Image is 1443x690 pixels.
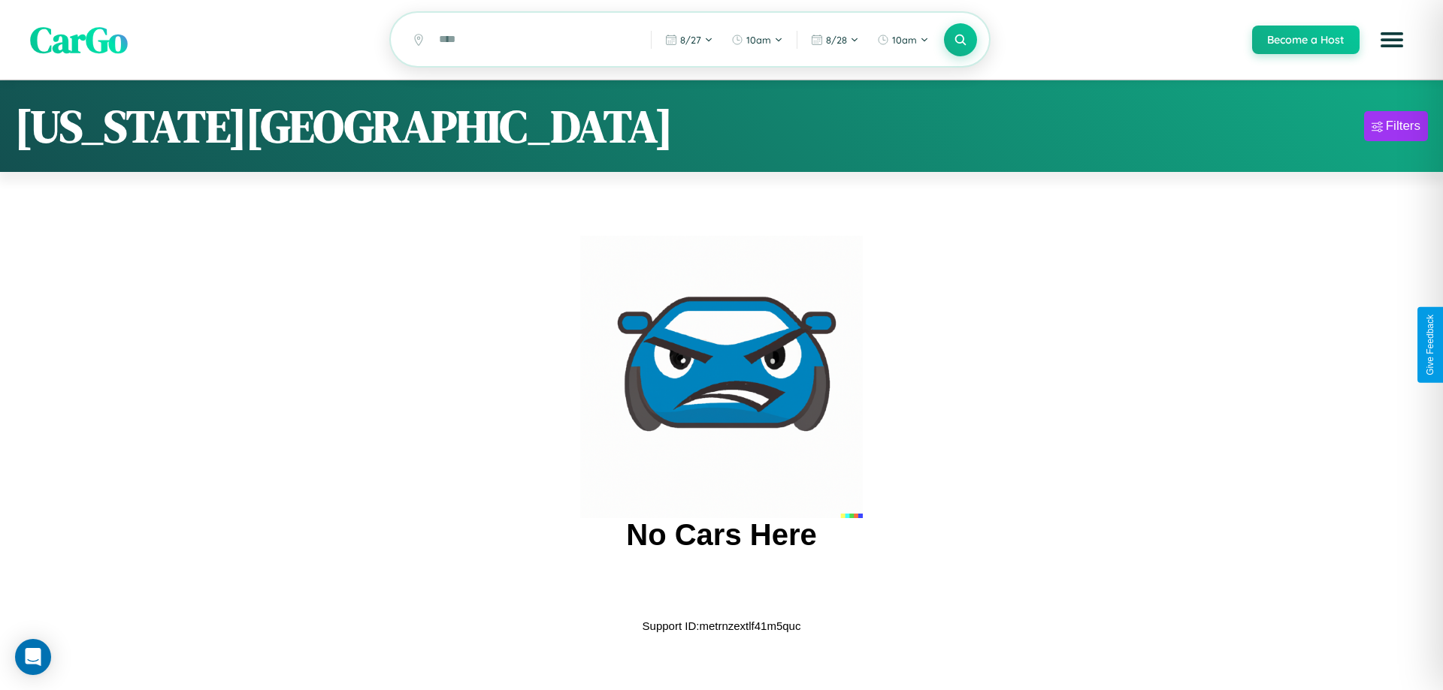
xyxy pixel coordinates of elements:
div: Open Intercom Messenger [15,639,51,675]
div: Give Feedback [1425,315,1435,375]
button: 8/27 [658,28,721,52]
button: 8/28 [803,28,867,52]
span: CarGo [30,15,128,65]
button: Become a Host [1252,26,1360,54]
div: Filters [1386,119,1420,134]
img: car [580,236,863,518]
span: 10am [746,34,771,46]
button: Open menu [1371,19,1413,61]
span: 8 / 27 [680,34,701,46]
h1: [US_STATE][GEOGRAPHIC_DATA] [15,95,673,157]
span: 8 / 28 [826,34,847,46]
button: 10am [724,28,791,52]
span: 10am [892,34,917,46]
p: Support ID: metrnzextlf41m5quc [643,616,801,636]
button: Filters [1364,111,1428,141]
button: 10am [870,28,936,52]
h2: No Cars Here [626,518,816,552]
